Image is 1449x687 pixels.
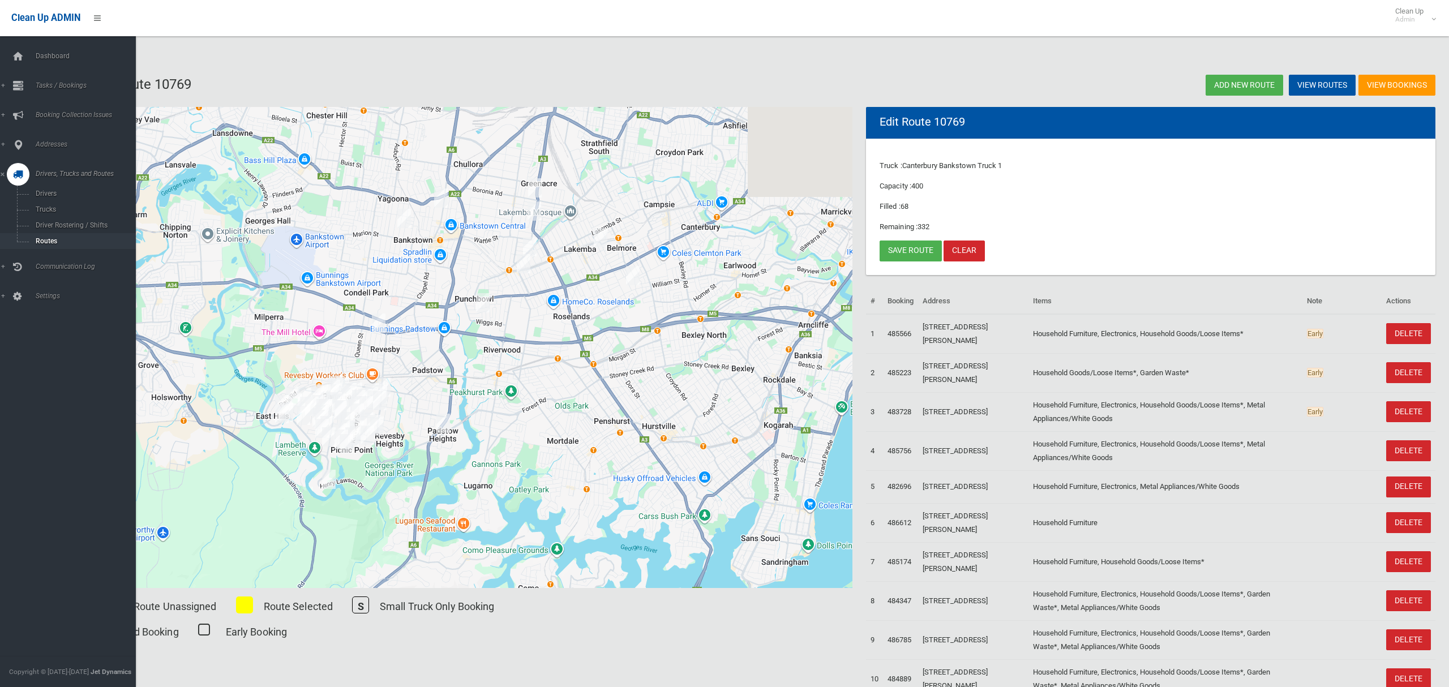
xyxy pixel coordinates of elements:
[32,292,136,300] span: Settings
[918,392,1028,431] td: [STREET_ADDRESS]
[883,314,918,354] td: 485566
[1028,503,1302,542] td: Household Furniture
[271,390,293,419] div: 24 Maclaurin Avenue, EAST HILLS NSW 2213
[271,400,293,428] div: 584 Henry Lawson Drive, EAST HILLS NSW 2213
[324,371,347,400] div: 41 Hinemoa Street, PANANIA NSW 2213
[275,398,298,426] div: 606 Henry Lawson Drive, EAST HILLS NSW 2213
[1386,551,1431,572] a: DELETE
[1386,440,1431,461] a: DELETE
[393,204,415,233] div: 14 Highland Avenue, BANKSTOWN NSW 2200
[345,416,368,444] div: 29A Apex Avenue, PICNIC POINT NSW 2213
[32,52,136,60] span: Dashboard
[334,415,357,444] div: 3/93 Ramsay Road, PICNIC POINT NSW 2213
[337,407,359,436] div: 64A Austin Boulevard, PICNIC POINT NSW 2213
[1307,329,1323,338] span: Early
[345,421,368,449] div: 46 Burns Road, PICNIC POINT NSW 2213
[32,237,126,245] span: Routes
[306,381,329,409] div: 18 Milford Avenue, PANANIA NSW 2213
[866,289,883,314] th: #
[311,401,333,429] div: 1/136 Lambeth Street, PANANIA NSW 2213
[866,431,883,470] td: 4
[866,470,883,503] td: 5
[1386,629,1431,650] a: DELETE
[1028,314,1302,354] td: Household Furniture, Electronics, Household Goods/Loose Items*
[369,380,392,409] div: 22 Tompson Road, REVESBY NSW 2212
[338,378,361,406] div: 115 Tompson Road, PANANIA NSW 2213
[866,392,883,431] td: 3
[1307,368,1323,377] span: Early
[918,353,1028,392] td: [STREET_ADDRESS][PERSON_NAME]
[357,408,379,436] div: 16 Taloma Street, PICNIC POINT NSW 2213
[355,392,378,420] div: 6 Shari Avenue, PICNIC POINT NSW 2213
[91,668,131,676] strong: Jet Dynamics
[264,597,333,616] p: Route Selected
[1386,476,1431,497] a: DELETE
[32,170,136,178] span: Drivers, Trucks and Routes
[352,596,369,613] span: S
[866,111,979,133] header: Edit Route 10769
[324,388,346,416] div: 72 Malvern Street, PANANIA NSW 2213
[432,409,455,437] div: 957A Henry Lawson Drive, PADSTOW HEIGHTS NSW 2211
[134,597,217,616] p: Route Unassigned
[471,289,494,317] div: 26 Craig Street, PUNCHBOWL NSW 2196
[307,390,330,419] div: 51 Milford Avenue, PANANIA NSW 2213
[1386,512,1431,533] a: DELETE
[311,414,333,443] div: 149 Lambeth Street, PICNIC POINT NSW 2213
[902,161,1002,170] span: Canterbury Bankstown Truck 1
[1289,75,1356,96] a: View Routes
[360,383,383,411] div: 10 Melinga Place, REVESBY NSW 2212
[866,620,883,659] td: 9
[918,620,1028,659] td: [STREET_ADDRESS]
[1028,431,1302,470] td: Household Furniture, Electronics, Household Goods/Loose Items*, Metal Appliances/White Goods
[293,383,316,411] div: 9 Matthews Avenue, EAST HILLS NSW 2213
[1206,75,1283,96] a: Add new route
[354,384,376,413] div: 30 Richard Street, PANANIA NSW 2213
[318,465,340,493] div: 3 Carinya Road, PICNIC POINT NSW 2213
[341,423,363,451] div: 51 Burns Road, PICNIC POINT NSW 2213
[866,542,883,581] td: 7
[1386,590,1431,611] a: DELETE
[347,392,370,420] div: 14 Garnsey Avenue, PANANIA NSW 2213
[308,403,331,432] div: 7 Irene Street, PANANIA NSW 2213
[310,380,333,408] div: 52 Ardath Avenue, PANANIA NSW 2213
[918,470,1028,503] td: [STREET_ADDRESS]
[1028,353,1302,392] td: Household Goods/Loose Items*, Garden Waste*
[512,250,535,278] div: 30 Matthews Street, PUNCHBOWL NSW 2196
[1028,392,1302,431] td: Household Furniture, Electronics, Household Goods/Loose Items*, Metal Appliances/White Goods
[314,394,337,423] div: 1 Phillip Street, PANANIA NSW 2213
[301,392,323,420] div: 27 Gracemar Avenue, PANANIA NSW 2213
[366,412,388,440] div: 1 Graham Place, PICNIC POINT NSW 2213
[883,431,918,470] td: 485756
[32,190,126,197] span: Drivers
[331,372,354,401] div: 14 Picnic Point Road, PANANIA NSW 2213
[1302,289,1382,314] th: Note
[430,184,452,212] div: 91 Meredith Street, BANKSTOWN NSW 2200
[312,394,335,423] div: 112A Lambeth Street, PANANIA NSW 2213
[883,353,918,392] td: 485223
[281,382,304,410] div: 12 Cowland Avenue, EAST HILLS NSW 2213
[1028,542,1302,581] td: Household Furniture, Household Goods/Loose Items*
[880,220,1422,234] p: Remaining :
[883,581,918,620] td: 484347
[32,140,136,148] span: Addresses
[327,390,350,418] div: 74 Picnic Point Road, PANANIA NSW 2213
[880,159,1422,173] p: Truck :
[880,200,1422,213] p: Filled :
[918,542,1028,581] td: [STREET_ADDRESS][PERSON_NAME]
[1386,362,1431,383] a: DELETE
[346,399,368,427] div: 66 Apex Avenue, PICNIC POINT NSW 2213
[621,261,644,290] div: 6 Marlene Place, BELMORE NSW 2192
[1395,15,1424,24] small: Admin
[329,419,351,447] div: 72A Burns Road, PICNIC POINT NSW 2213
[883,392,918,431] td: 483728
[348,385,370,414] div: 32 Garnsey Avenue, PANANIA NSW 2213
[32,221,126,229] span: Driver Rostering / Shifts
[367,309,390,337] div: 41 Sherwood Street, REVESBY NSW 2212
[372,373,395,401] div: 4 Tower Street, REVESBY NSW 2212
[1028,620,1302,659] td: Household Furniture, Electronics, Household Goods/Loose Items*, Garden Waste*, Metal Appliances/W...
[944,241,985,261] a: Clear
[337,415,359,443] div: 16 Austin Boulevard, PICNIC POINT NSW 2213
[329,389,351,417] div: 59 Picnic Point Road, PANANIA NSW 2213
[380,597,494,616] p: Small Truck Only Booking
[310,405,333,433] div: 168 Lambeth Street, PANANIA NSW 2213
